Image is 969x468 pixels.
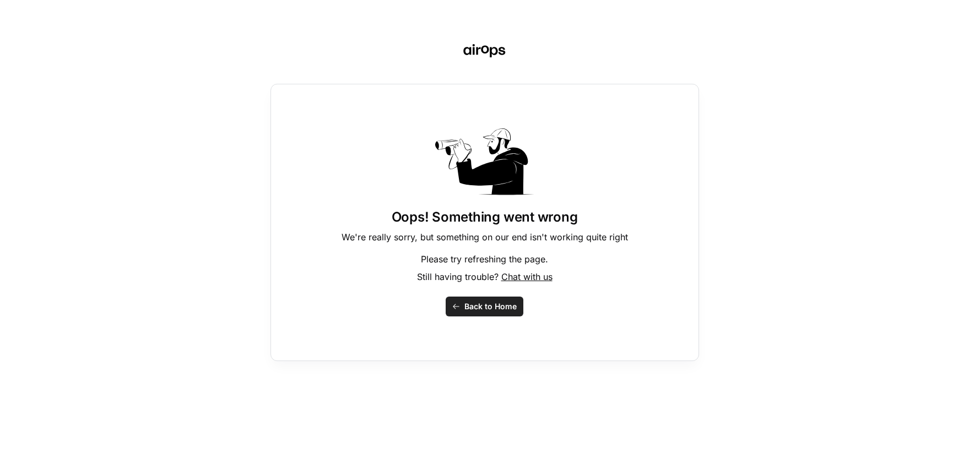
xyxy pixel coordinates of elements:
[446,297,523,316] button: Back to Home
[392,208,578,226] h1: Oops! Something went wrong
[417,270,553,283] p: Still having trouble?
[342,230,628,244] p: We're really sorry, but something on our end isn't working quite right
[421,252,548,266] p: Please try refreshing the page.
[464,301,517,312] span: Back to Home
[501,271,553,282] span: Chat with us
